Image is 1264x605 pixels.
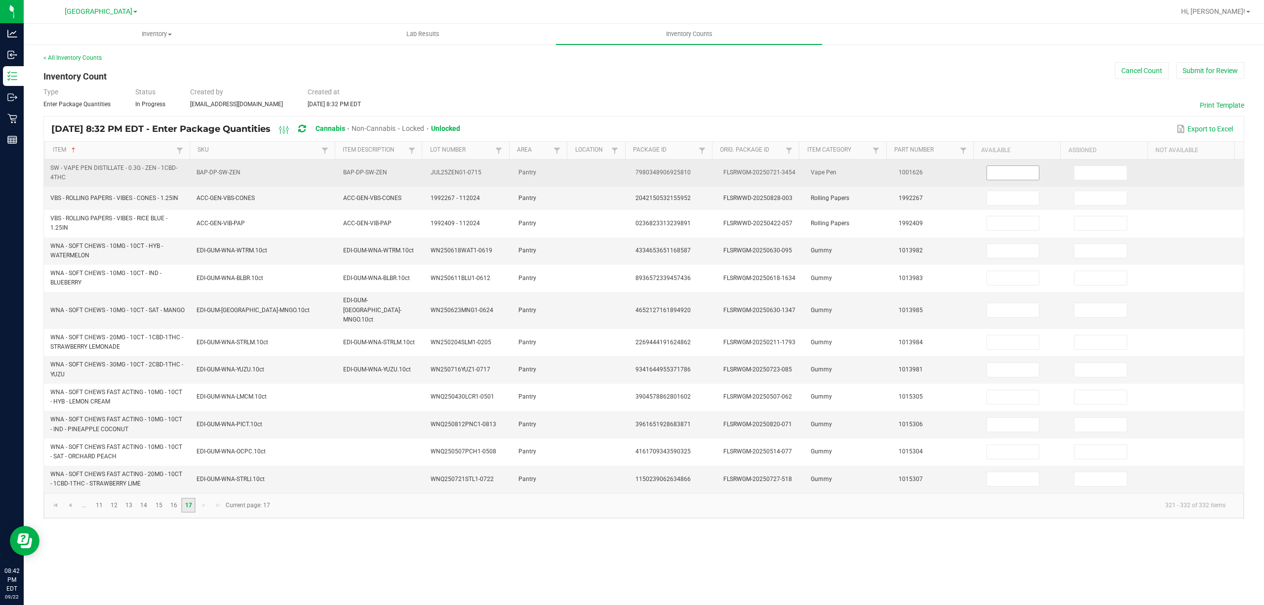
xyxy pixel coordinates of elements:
[77,498,91,513] a: Page 10
[24,30,289,39] span: Inventory
[431,307,493,314] span: WN250623MNG1-0624
[899,169,923,176] span: 1001626
[635,247,691,254] span: 4334653651168587
[1115,62,1169,79] button: Cancel Count
[308,88,340,96] span: Created at
[197,195,255,202] span: ACC-GEN-VBS-CONES
[190,88,223,96] span: Created by
[50,361,183,377] span: WNA - SOFT CHEWS - 30MG - 10CT - 2CBD-1THC - YUZU
[197,247,267,254] span: EDI-GUM-WNA-WTRM.10ct
[50,334,183,350] span: WNA - SOFT CHEWS - 20MG - 10CT - 1CBD-1THC - STRAWBERRY LEMONADE
[352,124,395,132] span: Non-Cannabis
[44,493,1244,518] kendo-pager: Current page: 17
[43,88,58,96] span: Type
[50,215,167,231] span: VBS - ROLLING PAPERS - VIBES - RICE BLUE - 1.25IN
[343,220,392,227] span: ACC-GEN-VIB-PAP
[811,421,832,428] span: Gummy
[1176,62,1244,79] button: Submit for Review
[197,220,245,227] span: ACC-GEN-VIB-PAP
[811,476,832,483] span: Gummy
[899,476,923,483] span: 1015307
[894,146,957,154] a: Part NumberSortable
[137,498,151,513] a: Page 14
[723,275,795,282] span: FLSRWGM-20250618-1634
[1147,142,1234,160] th: Not Available
[431,124,460,132] span: Unlocked
[197,146,318,154] a: SKUSortable
[556,24,822,44] a: Inventory Counts
[197,366,264,373] span: EDI-GUM-WNA-YUZU.10ct
[653,30,726,39] span: Inventory Counts
[635,366,691,373] span: 9341644955371786
[343,146,406,154] a: Item DescriptionSortable
[43,54,102,61] a: < All Inventory Counts
[633,146,696,154] a: Package IdSortable
[319,144,331,157] a: Filter
[166,498,181,513] a: Page 16
[635,307,691,314] span: 4652127161894920
[811,393,832,400] span: Gummy
[431,366,490,373] span: WN250716YUZ1-0717
[431,247,492,254] span: WN250618WAT1-0619
[870,144,882,157] a: Filter
[723,195,792,202] span: FLSRWWD-20250828-003
[135,88,156,96] span: Status
[7,50,17,60] inline-svg: Inbound
[24,24,290,44] a: Inventory
[63,498,77,513] a: Go to the previous page
[723,220,792,227] span: FLSRWWD-20250422-057
[431,421,496,428] span: WNQ250812PNC1-0813
[343,247,414,254] span: EDI-GUM-WNA-WTRM.10ct
[92,498,106,513] a: Page 11
[551,144,563,157] a: Filter
[635,275,691,282] span: 8936572339457436
[899,195,923,202] span: 1992267
[4,566,19,593] p: 08:42 PM EDT
[811,195,849,202] span: Rolling Papers
[723,169,795,176] span: FLSRWGM-20250721-3454
[635,448,691,455] span: 4161709343590325
[635,220,691,227] span: 0236823313239891
[122,498,136,513] a: Page 13
[65,7,132,16] span: [GEOGRAPHIC_DATA]
[899,307,923,314] span: 1013985
[635,421,691,428] span: 3961651928683871
[343,297,401,323] span: EDI-GUM-[GEOGRAPHIC_DATA]-MNGO.10ct
[807,146,870,154] a: Item CategorySortable
[696,144,708,157] a: Filter
[276,497,1233,514] kendo-pager-info: 321 - 332 of 332 items
[518,339,536,346] span: Pantry
[609,144,621,157] a: Filter
[43,71,107,81] span: Inventory Count
[181,498,196,513] a: Page 17
[811,366,832,373] span: Gummy
[899,220,923,227] span: 1992409
[343,275,410,282] span: EDI-GUM-WNA-BLBR.10ct
[174,144,186,157] a: Filter
[70,146,78,154] span: Sortable
[518,421,536,428] span: Pantry
[493,144,505,157] a: Filter
[811,307,832,314] span: Gummy
[811,169,836,176] span: Vape Pen
[343,169,387,176] span: BAP-DP-SW-ZEN
[575,146,609,154] a: LocationSortable
[431,339,491,346] span: WN250204SLM1-0205
[899,247,923,254] span: 1013982
[899,275,923,282] span: 1013983
[518,247,536,254] span: Pantry
[811,339,832,346] span: Gummy
[343,339,415,346] span: EDI-GUM-WNA-STRLM.10ct
[899,448,923,455] span: 1015304
[197,339,268,346] span: EDI-GUM-WNA-STRLM.10ct
[518,448,536,455] span: Pantry
[430,146,493,154] a: Lot NumberSortable
[811,448,832,455] span: Gummy
[343,195,401,202] span: ACC-GEN-VBS-CONES
[50,270,161,286] span: WNA - SOFT CHEWS - 10MG - 10CT - IND - BLUEBERRY
[7,114,17,123] inline-svg: Retail
[783,144,795,157] a: Filter
[635,393,691,400] span: 3904578862801602
[48,498,63,513] a: Go to the first page
[518,307,536,314] span: Pantry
